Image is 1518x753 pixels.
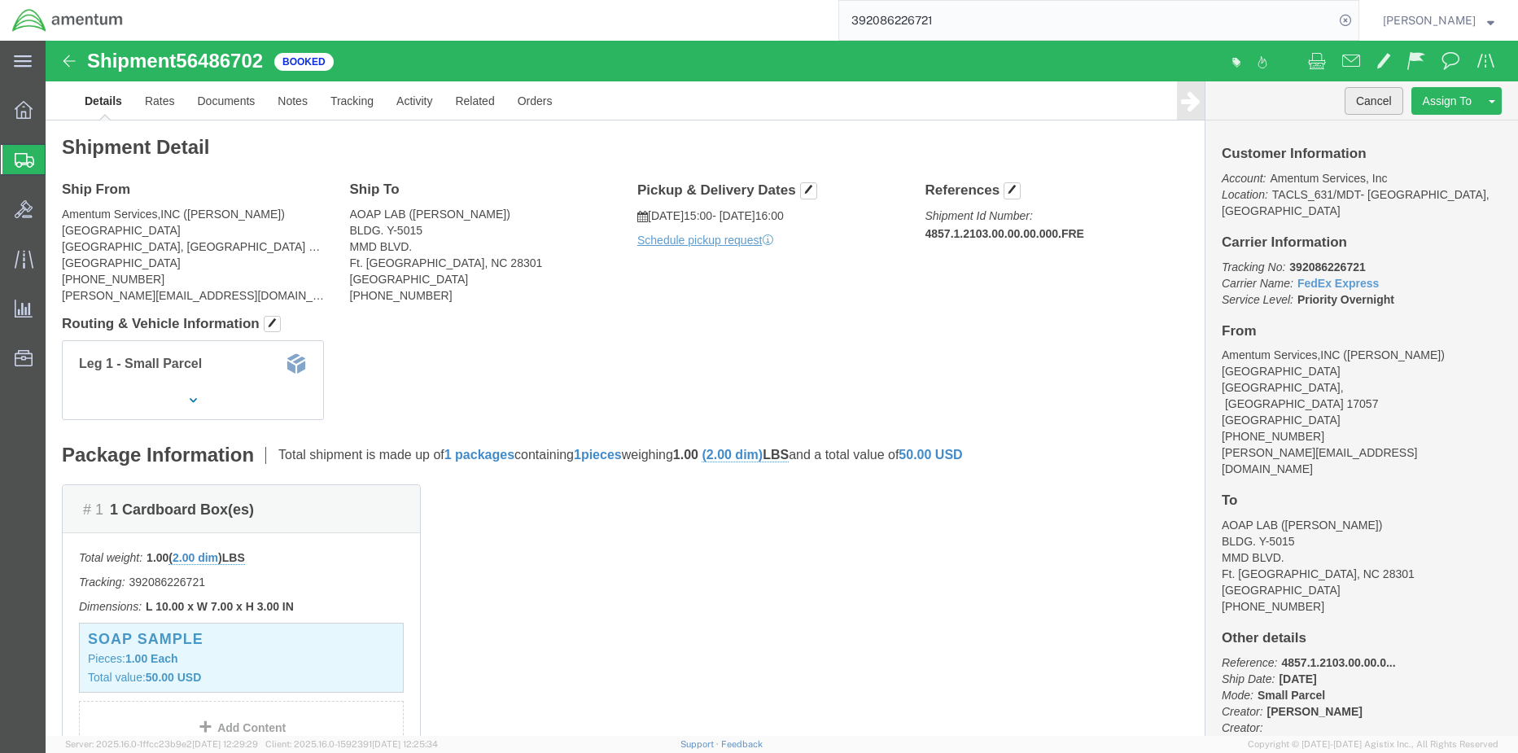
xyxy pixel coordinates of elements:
span: [DATE] 12:25:34 [372,739,438,749]
span: Server: 2025.16.0-1ffcc23b9e2 [65,739,258,749]
iframe: FS Legacy Container [46,41,1518,736]
button: [PERSON_NAME] [1382,11,1495,30]
span: Copyright © [DATE]-[DATE] Agistix Inc., All Rights Reserved [1248,738,1498,751]
a: Support [680,739,721,749]
span: Rebecca Thorstenson [1383,11,1476,29]
span: Client: 2025.16.0-1592391 [265,739,438,749]
img: logo [11,8,124,33]
span: [DATE] 12:29:29 [192,739,258,749]
input: Search for shipment number, reference number [839,1,1334,40]
a: Feedback [721,739,763,749]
